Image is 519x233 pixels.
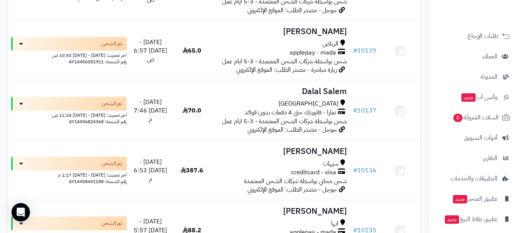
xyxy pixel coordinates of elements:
a: #10139 [353,46,376,55]
span: applepay - mada [290,48,336,57]
span: رقم الشحنة: AY14458441188 [69,178,127,185]
span: جديد [461,93,476,102]
span: شحن بواسطة شركات الشحن المعتمدة - 3-5 ايام عمل [222,57,347,66]
span: 70.0 [182,106,201,115]
span: تمارا - فاتورتك حتى 4 دفعات بدون فوائد [245,108,336,117]
span: تم الشحن [101,40,122,48]
a: المدونة [434,68,514,86]
a: تطبيق نقاط البيعجديد [434,210,514,228]
div: اخر تحديث: [DATE] - [DATE] 11:24 ص [11,111,127,119]
span: رقم الشحنة: AY14456051911 [69,58,127,65]
a: #10136 [353,166,376,175]
span: # [353,166,357,175]
span: 65.0 [182,46,201,55]
span: [DATE] - [DATE] 6:53 م [134,157,167,184]
a: تطبيق المتجرجديد [434,190,514,208]
span: زيارة مباشرة - مصدر الطلب: الموقع الإلكتروني [236,65,337,74]
h3: [PERSON_NAME] [216,147,347,156]
img: logo-2.png [467,6,512,22]
span: السلات المتروكة [453,112,499,123]
span: وآتس آب [461,92,497,102]
span: جديد [445,215,459,224]
span: 0 [453,114,463,122]
span: تم الشحن [101,160,122,167]
span: تطبيق نقاط البيع [444,214,497,225]
h3: [PERSON_NAME] [216,207,347,216]
div: Open Intercom Messenger [12,203,30,221]
span: تطبيق المتجر [452,193,497,204]
span: جوجل - مصدر الطلب: الموقع الإلكتروني [247,6,337,15]
a: #10137 [353,106,376,115]
span: جوجل - مصدر الطلب: الموقع الإلكتروني [247,185,337,194]
span: creditcard - visa [291,168,336,177]
span: رقم الشحنة: AY14456824368 [69,118,127,125]
div: اخر تحديث: [DATE] - [DATE] 10:53 ص [11,51,127,59]
a: العملاء [434,47,514,66]
span: التطبيقات والخدمات [451,173,497,184]
a: التطبيقات والخدمات [434,169,514,188]
span: # [353,106,357,115]
span: ابها [331,219,338,228]
span: المدونة [481,71,497,82]
a: السلات المتروكة0 [434,108,514,127]
div: اخر تحديث: [DATE] - [DATE] 1:17 م [11,170,127,178]
span: سيهات [323,159,338,168]
span: التقارير [483,153,497,164]
span: جوجل - مصدر الطلب: الموقع الإلكتروني [247,125,337,134]
span: جديد [453,195,467,203]
a: التقارير [434,149,514,167]
span: تم الشحن [101,220,122,227]
span: # [353,46,357,55]
span: العملاء [483,51,497,62]
span: أدوات التسويق [464,132,497,143]
span: [GEOGRAPHIC_DATA] [279,99,338,108]
a: أدوات التسويق [434,129,514,147]
h3: Dalal Salem [216,87,347,96]
h3: [PERSON_NAME] [216,27,347,36]
span: تم الشحن [101,100,122,107]
a: طلبات الإرجاع [434,27,514,45]
span: الرياض [322,40,338,48]
span: شحن بواسطة شركات الشحن المعتمدة - 3-5 ايام عمل [222,117,347,126]
span: [DATE] - [DATE] 6:57 ص [134,38,167,64]
a: وآتس آبجديد [434,88,514,106]
span: 387.6 [181,166,203,175]
span: طلبات الإرجاع [468,31,499,41]
span: [DATE] - [DATE] 7:46 م [134,97,167,124]
span: شحن مجاني بواسطة شركات الشحن المعتمدة [244,177,347,186]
